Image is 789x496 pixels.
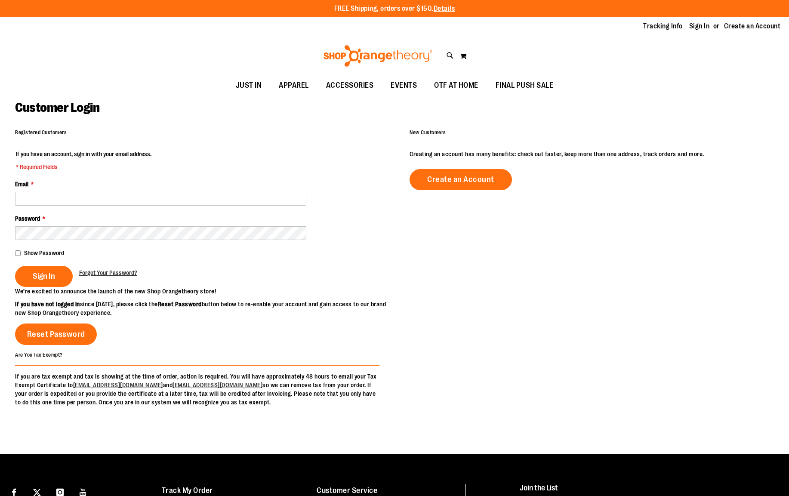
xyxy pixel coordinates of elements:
span: * Required Fields [16,163,151,171]
span: APPAREL [279,76,309,95]
span: EVENTS [391,76,417,95]
span: JUST IN [236,76,262,95]
strong: Reset Password [158,301,202,308]
span: Sign In [33,271,55,281]
a: Sign In [689,22,710,31]
span: Reset Password [27,330,85,339]
span: Show Password [24,250,64,256]
a: [EMAIL_ADDRESS][DOMAIN_NAME] [73,382,163,388]
a: Reset Password [15,323,97,345]
a: Create an Account [724,22,781,31]
span: Password [15,215,40,222]
span: Customer Login [15,100,99,115]
a: Customer Service [317,486,377,495]
p: Creating an account has many benefits: check out faster, keep more than one address, track orders... [410,150,774,158]
span: Email [15,181,28,188]
span: Create an Account [427,175,494,184]
strong: New Customers [410,129,446,136]
strong: Are You Tax Exempt? [15,352,63,358]
a: Create an Account [410,169,512,190]
p: If you are tax exempt and tax is showing at the time of order, action is required. You will have ... [15,372,379,407]
a: Track My Order [162,486,213,495]
a: Forgot Your Password? [79,268,137,277]
span: FINAL PUSH SALE [496,76,554,95]
span: Forgot Your Password? [79,269,137,276]
span: ACCESSORIES [326,76,374,95]
strong: Registered Customers [15,129,67,136]
strong: If you have not logged in [15,301,80,308]
img: Shop Orangetheory [322,45,434,67]
a: Tracking Info [643,22,683,31]
legend: If you have an account, sign in with your email address. [15,150,152,171]
span: OTF AT HOME [434,76,478,95]
p: since [DATE], please click the button below to re-enable your account and gain access to our bran... [15,300,394,317]
a: [EMAIL_ADDRESS][DOMAIN_NAME] [173,382,262,388]
button: Sign In [15,266,73,287]
p: FREE Shipping, orders over $150. [334,4,455,14]
p: We’re excited to announce the launch of the new Shop Orangetheory store! [15,287,394,296]
a: Details [434,5,455,12]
